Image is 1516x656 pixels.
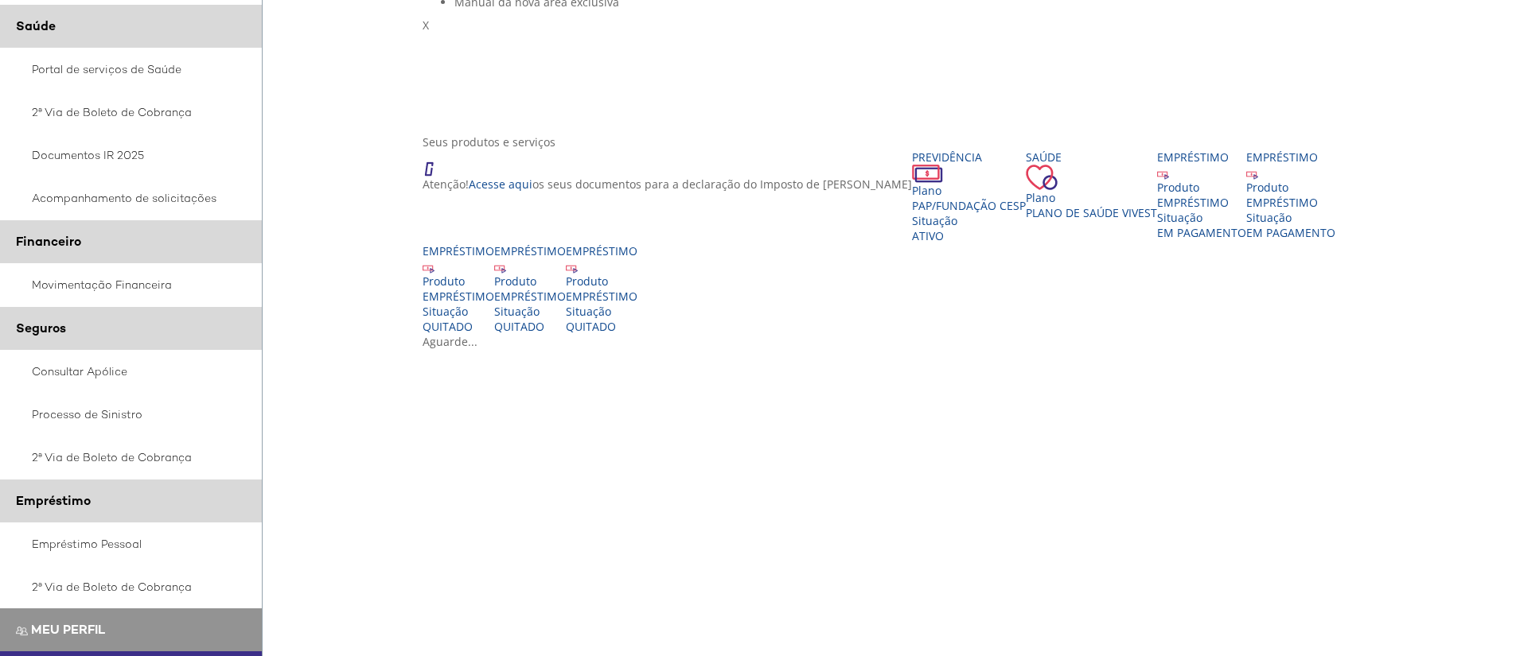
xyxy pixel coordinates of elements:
[16,492,91,509] span: Empréstimo
[1246,195,1335,210] div: EMPRÉSTIMO
[1246,149,1335,240] a: Empréstimo Produto EMPRÉSTIMO Situação EM PAGAMENTO
[1157,225,1246,240] span: EM PAGAMENTO
[423,177,912,192] p: Atenção! os seus documentos para a declaração do Imposto de [PERSON_NAME]
[494,304,566,319] div: Situação
[423,365,1368,654] section: <span lang="en" dir="ltr">IFrameProdutos</span>
[1026,190,1157,205] div: Plano
[16,17,56,34] span: Saúde
[1157,149,1246,240] a: Empréstimo Produto EMPRÉSTIMO Situação EM PAGAMENTO
[423,149,450,177] img: ico_atencao.png
[423,134,1368,349] section: <span lang="en" dir="ltr">ProdutosCard</span>
[423,289,494,304] div: EMPRÉSTIMO
[912,198,1026,213] span: PAP/Fundação CESP
[1246,168,1258,180] img: ico_emprestimo.svg
[494,289,566,304] div: EMPRÉSTIMO
[1246,180,1335,195] div: Produto
[423,334,1368,349] div: Aguarde...
[912,149,1026,243] a: Previdência PlanoPAP/Fundação CESP SituaçãoAtivo
[423,365,1368,651] iframe: Iframe
[566,274,637,289] div: Produto
[1157,149,1246,165] div: Empréstimo
[423,17,429,33] span: X
[494,262,506,274] img: ico_emprestimo.svg
[494,243,566,334] a: Empréstimo Produto EMPRÉSTIMO Situação QUITADO
[1246,225,1335,240] span: EM PAGAMENTO
[1026,149,1157,220] a: Saúde PlanoPlano de Saúde VIVEST
[16,233,81,250] span: Financeiro
[423,262,435,274] img: ico_emprestimo.svg
[1026,205,1157,220] span: Plano de Saúde VIVEST
[423,134,1368,149] div: Seus produtos e serviços
[1246,149,1335,165] div: Empréstimo
[566,243,637,334] a: Empréstimo Produto EMPRÉSTIMO Situação QUITADO
[912,213,1026,228] div: Situação
[423,319,473,334] span: QUITADO
[1157,210,1246,225] div: Situação
[1157,195,1246,210] div: EMPRÉSTIMO
[1246,210,1335,225] div: Situação
[16,625,28,637] img: Meu perfil
[912,228,944,243] span: Ativo
[494,243,566,258] div: Empréstimo
[423,274,494,289] div: Produto
[31,621,105,638] span: Meu perfil
[566,243,637,258] div: Empréstimo
[912,165,943,183] img: ico_dinheiro.png
[494,319,544,334] span: QUITADO
[423,304,494,319] div: Situação
[912,149,1026,165] div: Previdência
[912,183,1026,198] div: Plano
[1026,165,1058,190] img: ico_coracao.png
[423,243,494,258] div: Empréstimo
[566,304,637,319] div: Situação
[494,274,566,289] div: Produto
[566,262,578,274] img: ico_emprestimo.svg
[16,320,66,336] span: Seguros
[423,243,494,334] a: Empréstimo Produto EMPRÉSTIMO Situação QUITADO
[566,319,616,334] span: QUITADO
[1157,180,1246,195] div: Produto
[469,177,532,192] a: Acesse aqui
[1026,149,1157,165] div: Saúde
[566,289,637,304] div: EMPRÉSTIMO
[1157,168,1169,180] img: ico_emprestimo.svg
